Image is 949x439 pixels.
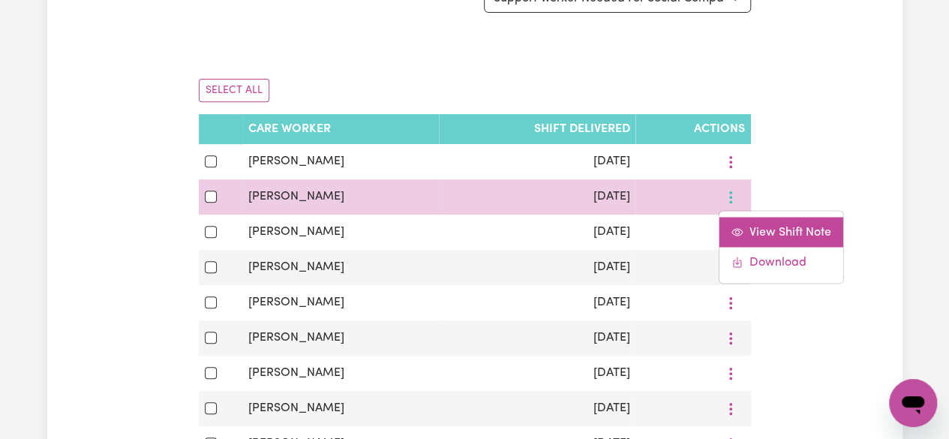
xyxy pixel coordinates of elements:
iframe: Button to launch messaging window [889,379,937,427]
div: More options [719,210,844,284]
td: [DATE] [439,356,635,391]
td: [DATE] [439,285,635,320]
span: [PERSON_NAME] [248,402,344,414]
span: [PERSON_NAME] [248,226,344,238]
button: More options [716,397,745,420]
th: Shift delivered [439,114,635,144]
button: More options [716,221,745,244]
span: [PERSON_NAME] [248,367,344,379]
button: More options [716,362,745,385]
span: [PERSON_NAME] [248,332,344,344]
td: [DATE] [439,179,635,215]
button: Select All [199,79,269,102]
span: [PERSON_NAME] [248,191,344,203]
th: Actions [635,114,750,144]
span: Care Worker [248,123,331,135]
td: [DATE] [439,215,635,250]
button: More options [716,326,745,350]
button: More options [716,150,745,173]
td: [DATE] [439,391,635,426]
span: [PERSON_NAME] [248,296,344,308]
span: [PERSON_NAME] [248,261,344,273]
span: [PERSON_NAME] [248,155,344,167]
td: [DATE] [439,144,635,179]
button: More options [716,291,745,314]
td: [DATE] [439,320,635,356]
span: View Shift Note [749,226,831,238]
button: More options [716,185,745,209]
td: [DATE] [439,250,635,285]
a: View Shift Note [719,217,843,247]
a: Download [719,247,843,277]
button: More options [716,256,745,279]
